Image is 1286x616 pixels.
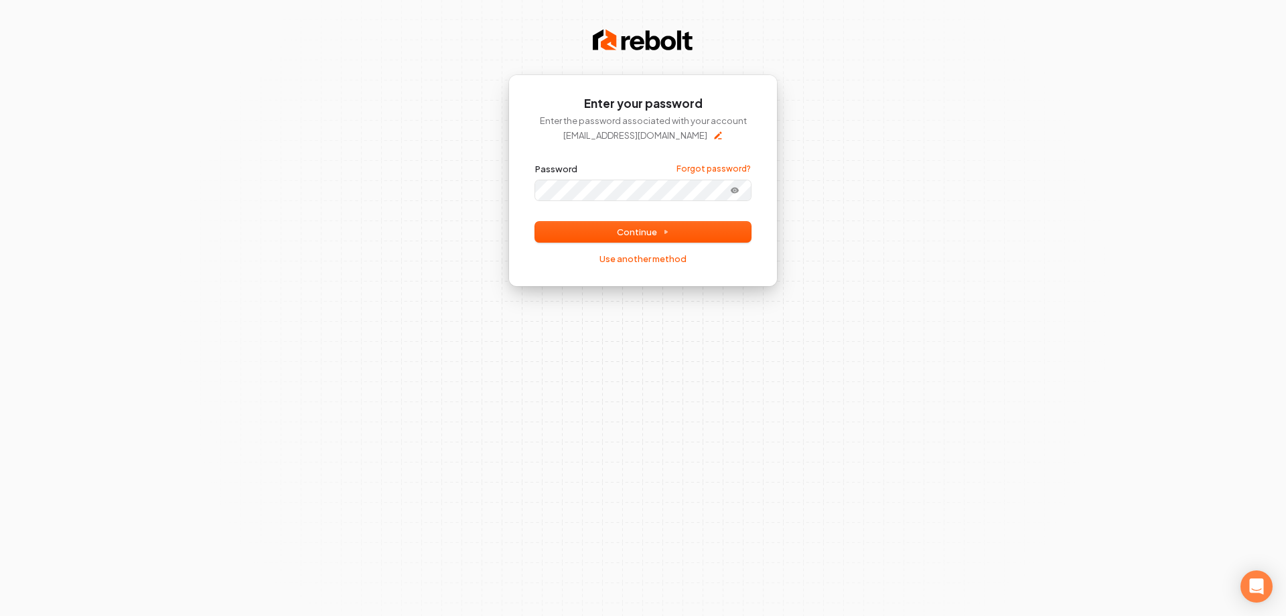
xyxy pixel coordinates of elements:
[535,163,577,175] label: Password
[721,182,748,198] button: Show password
[535,115,751,127] p: Enter the password associated with your account
[593,27,693,54] img: Rebolt Logo
[563,129,707,141] p: [EMAIL_ADDRESS][DOMAIN_NAME]
[676,164,751,174] a: Forgot password?
[535,96,751,112] h1: Enter your password
[617,226,669,238] span: Continue
[1240,570,1273,603] div: Open Intercom Messenger
[713,130,723,141] button: Edit
[535,222,751,242] button: Continue
[599,253,687,265] a: Use another method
